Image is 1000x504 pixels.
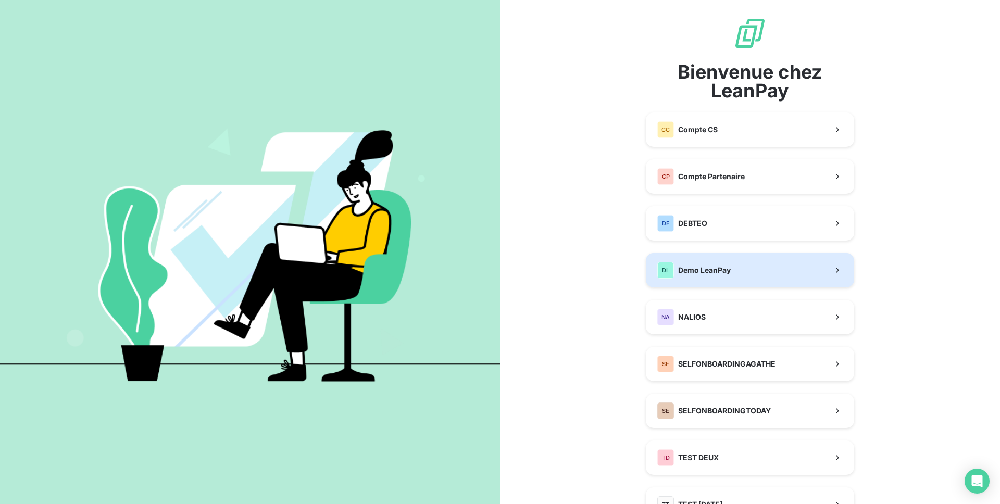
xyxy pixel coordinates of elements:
span: SELFONBOARDINGTODAY [678,406,771,416]
button: SESELFONBOARDINGAGATHE [646,347,854,381]
div: SE [657,356,674,372]
span: TEST DEUX [678,452,719,463]
span: NALIOS [678,312,706,322]
div: SE [657,402,674,419]
button: DLDemo LeanPay [646,253,854,287]
div: CP [657,168,674,185]
button: NANALIOS [646,300,854,334]
span: Compte CS [678,124,718,135]
button: CPCompte Partenaire [646,159,854,194]
div: DL [657,262,674,279]
button: DEDEBTEO [646,206,854,241]
span: Bienvenue chez LeanPay [646,62,854,100]
button: CCCompte CS [646,112,854,147]
span: DEBTEO [678,218,707,229]
button: SESELFONBOARDINGTODAY [646,394,854,428]
div: CC [657,121,674,138]
div: TD [657,449,674,466]
div: Open Intercom Messenger [965,469,990,494]
button: TDTEST DEUX [646,440,854,475]
div: DE [657,215,674,232]
span: SELFONBOARDINGAGATHE [678,359,776,369]
img: logo sigle [733,17,767,50]
span: Compte Partenaire [678,171,745,182]
span: Demo LeanPay [678,265,731,275]
div: NA [657,309,674,325]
